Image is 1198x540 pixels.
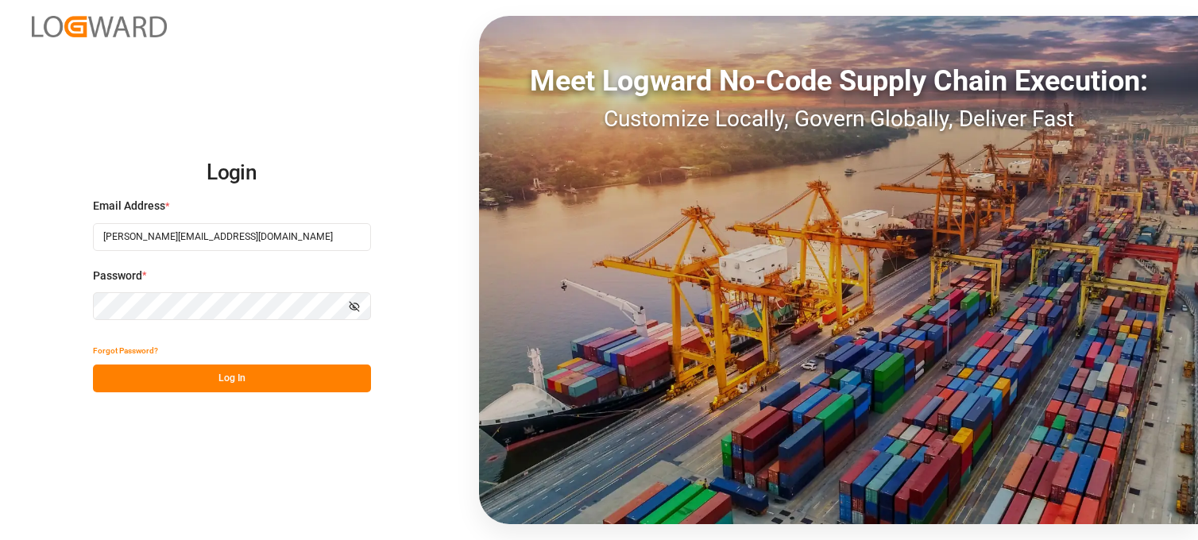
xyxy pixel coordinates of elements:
[93,364,371,392] button: Log In
[93,337,158,364] button: Forgot Password?
[93,223,371,251] input: Enter your email
[93,268,142,284] span: Password
[479,60,1198,102] div: Meet Logward No-Code Supply Chain Execution:
[32,16,167,37] img: Logward_new_orange.png
[479,102,1198,136] div: Customize Locally, Govern Globally, Deliver Fast
[93,148,371,199] h2: Login
[93,198,165,214] span: Email Address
